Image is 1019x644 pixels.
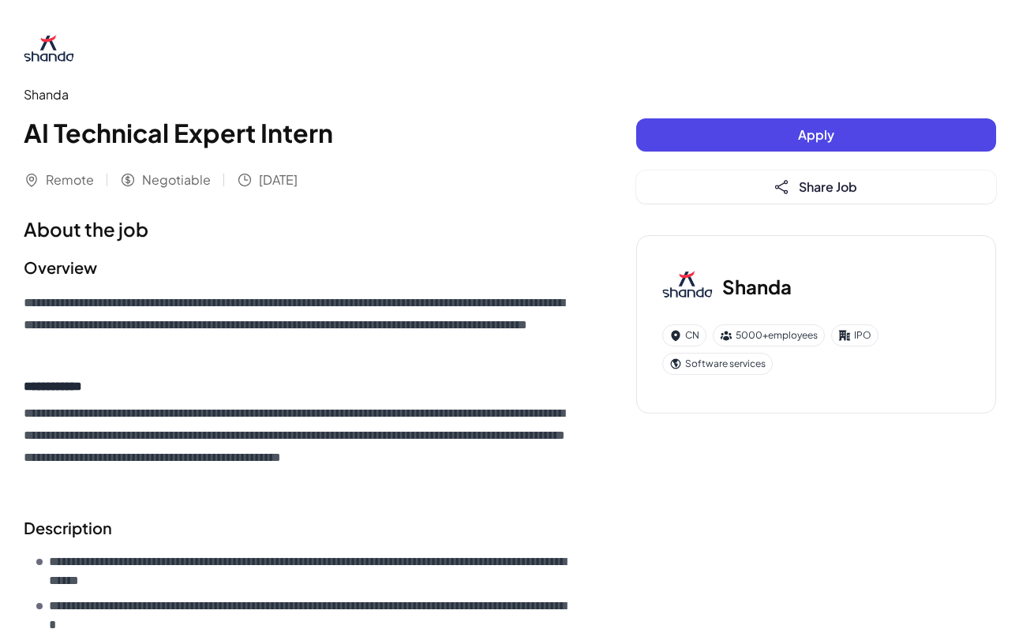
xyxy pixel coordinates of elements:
h2: Description [24,516,573,540]
span: Apply [798,126,834,143]
div: Shanda [24,85,573,104]
div: 5000+ employees [713,324,825,346]
span: Negotiable [142,170,211,189]
button: Share Job [636,170,996,204]
h3: Shanda [722,272,792,301]
div: Software services [662,353,773,375]
span: [DATE] [259,170,298,189]
div: CN [662,324,706,346]
div: IPO [831,324,879,346]
h1: About the job [24,215,573,243]
h1: AI Technical Expert Intern [24,114,573,152]
span: Share Job [799,178,857,195]
img: Sh [662,261,713,312]
img: Sh [24,25,74,76]
span: Remote [46,170,94,189]
h2: Overview [24,256,573,279]
button: Apply [636,118,996,152]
